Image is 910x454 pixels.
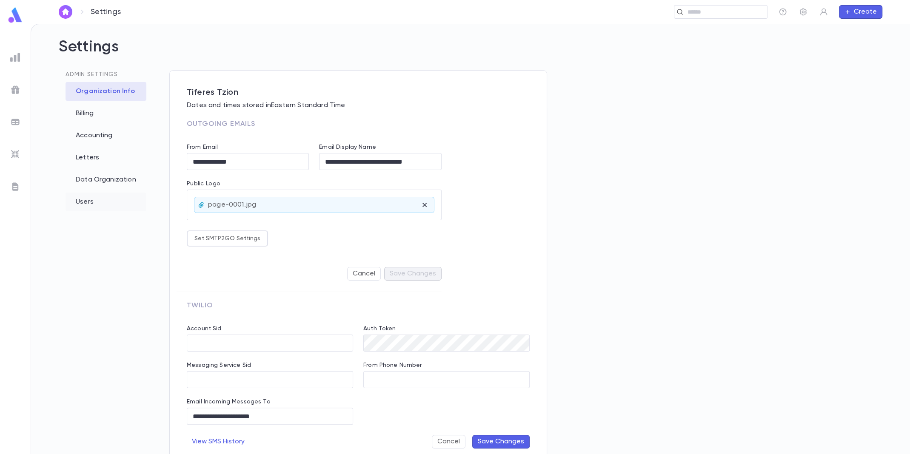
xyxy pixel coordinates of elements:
[10,182,20,192] img: letters_grey.7941b92b52307dd3b8a917253454ce1c.svg
[208,201,256,209] p: page-0001.jpg
[347,267,381,281] button: Cancel
[187,88,530,98] span: Tiferes Tzion
[66,104,146,123] div: Billing
[432,435,465,448] button: Cancel
[363,362,422,369] label: From Phone Number
[10,117,20,127] img: batches_grey.339ca447c9d9533ef1741baa751efc33.svg
[187,230,268,247] button: Set SMTP2GO Settings
[187,325,222,332] label: Account Sid
[66,126,146,145] div: Accounting
[59,38,882,70] h2: Settings
[839,5,882,19] button: Create
[66,82,146,101] div: Organization Info
[187,362,251,369] label: Messaging Service Sid
[10,52,20,62] img: reports_grey.c525e4749d1bce6a11f5fe2a8de1b229.svg
[187,180,442,190] p: Public Logo
[187,121,255,128] span: Outgoing Emails
[66,170,146,189] div: Data Organization
[66,148,146,167] div: Letters
[66,193,146,211] div: Users
[66,71,118,77] span: Admin Settings
[472,435,530,448] button: Save Changes
[187,302,213,309] span: Twilio
[10,149,20,159] img: imports_grey.530a8a0e642e233f2baf0ef88e8c9fcb.svg
[187,435,250,448] button: View SMS History
[7,7,24,23] img: logo
[363,325,396,332] label: Auth Token
[60,9,71,15] img: home_white.a664292cf8c1dea59945f0da9f25487c.svg
[319,144,376,150] label: Email Display Name
[10,85,20,95] img: campaigns_grey.99e729a5f7ee94e3726e6486bddda8f1.svg
[187,144,218,150] label: From Email
[91,7,121,17] p: Settings
[187,398,271,405] label: Email Incoming Messages To
[187,101,530,110] p: Dates and times stored in Eastern Standard Time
